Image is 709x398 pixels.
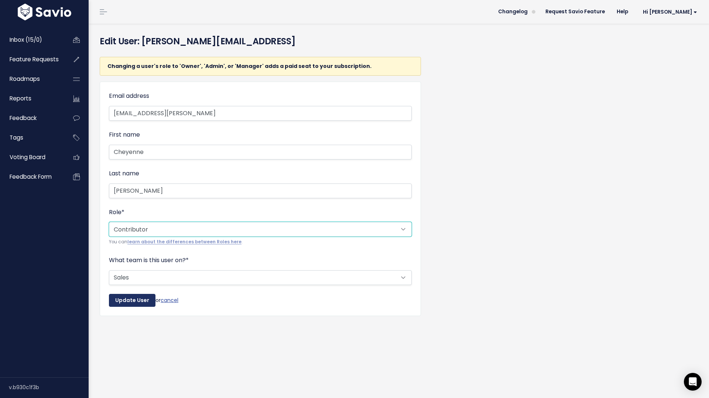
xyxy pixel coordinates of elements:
[127,239,242,245] a: learn about the differences between Roles here
[10,114,37,122] span: Feedback
[10,55,59,63] span: Feature Requests
[10,75,40,83] span: Roadmaps
[161,296,178,303] a: cancel
[643,9,697,15] span: Hi [PERSON_NAME]
[2,110,61,127] a: Feedback
[109,207,124,218] label: Role
[2,71,61,88] a: Roadmaps
[107,62,371,70] strong: Changing a user's role to 'Owner', 'Admin', or 'Manager' adds a paid seat to your subscription.
[109,91,412,307] form: or
[9,378,89,397] div: v.b930c1f3b
[2,31,61,48] a: Inbox (15/0)
[10,36,42,44] span: Inbox (15/0)
[2,168,61,185] a: Feedback form
[540,6,611,17] a: Request Savio Feature
[2,149,61,166] a: Voting Board
[684,373,702,391] div: Open Intercom Messenger
[109,294,155,307] input: Update User
[498,9,528,14] span: Changelog
[2,51,61,68] a: Feature Requests
[611,6,634,17] a: Help
[109,238,412,246] small: You can .
[16,4,73,20] img: logo-white.9d6f32f41409.svg
[10,173,52,181] span: Feedback form
[10,95,31,102] span: Reports
[10,153,45,161] span: Voting Board
[100,35,546,48] h4: Edit User: [PERSON_NAME][EMAIL_ADDRESS]
[109,91,149,102] label: Email address
[109,130,140,140] label: First name
[634,6,703,18] a: Hi [PERSON_NAME]
[109,168,139,179] label: Last name
[10,134,23,141] span: Tags
[2,129,61,146] a: Tags
[2,90,61,107] a: Reports
[109,255,189,266] label: What team is this user on?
